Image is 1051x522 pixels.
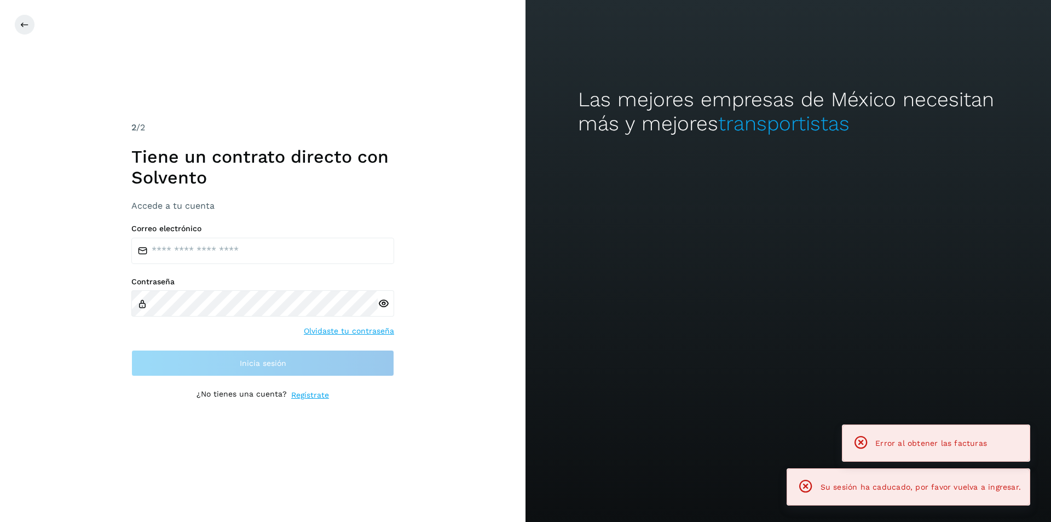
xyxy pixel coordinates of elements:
label: Contraseña [131,277,394,286]
a: Regístrate [291,389,329,401]
span: Inicia sesión [240,359,286,367]
h2: Las mejores empresas de México necesitan más y mejores [578,88,998,136]
p: ¿No tienes una cuenta? [197,389,287,401]
label: Correo electrónico [131,224,394,233]
h1: Tiene un contrato directo con Solvento [131,146,394,188]
span: Su sesión ha caducado, por favor vuelva a ingresar. [821,483,1021,491]
span: Error al obtener las facturas [875,439,987,448]
span: 2 [131,122,136,133]
button: Inicia sesión [131,350,394,376]
h3: Accede a tu cuenta [131,200,394,211]
span: transportistas [718,112,850,135]
a: Olvidaste tu contraseña [304,325,394,337]
div: /2 [131,121,394,134]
